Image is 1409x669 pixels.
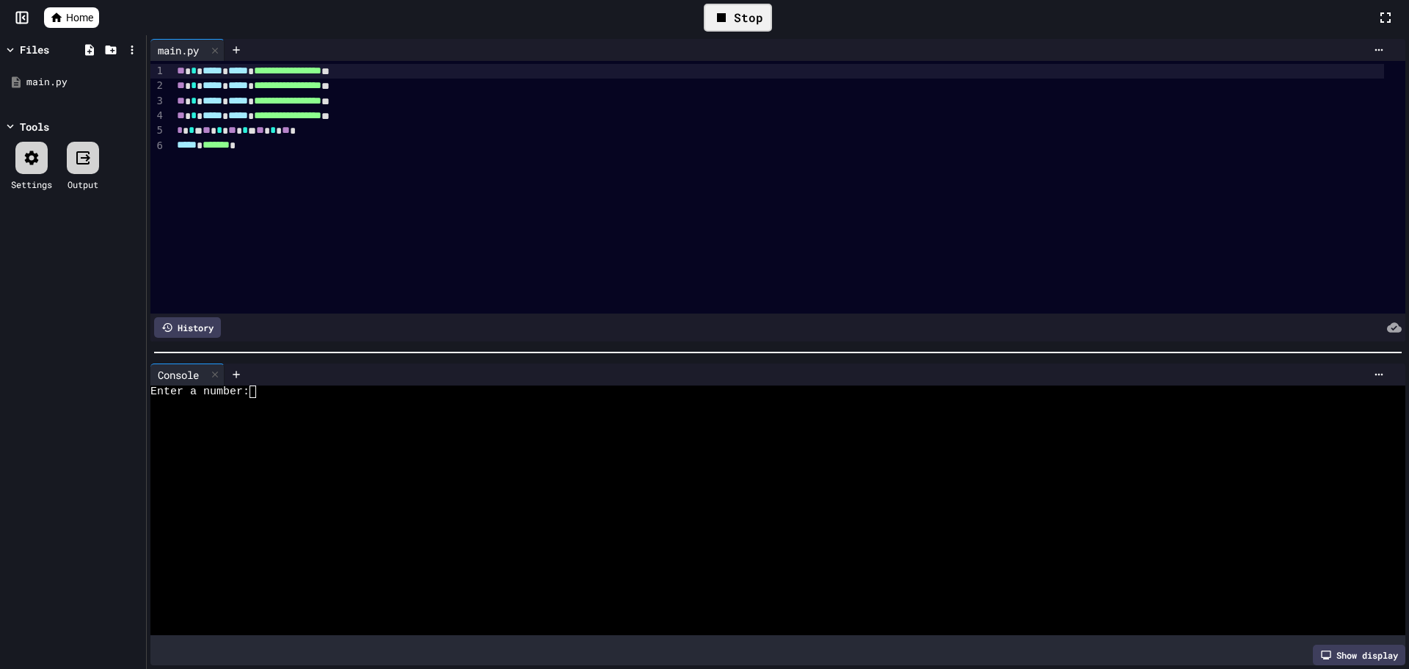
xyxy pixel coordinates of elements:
div: 4 [150,109,165,123]
div: 5 [150,123,165,138]
div: Show display [1313,645,1405,665]
div: 2 [150,79,165,93]
div: Console [150,367,206,383]
div: main.py [150,39,225,61]
div: Output [68,178,98,191]
span: Home [66,10,93,25]
div: 3 [150,94,165,109]
div: main.py [150,43,206,58]
a: Home [44,7,99,28]
div: Console [150,364,225,386]
div: Settings [11,178,52,191]
div: Tools [20,119,49,134]
div: main.py [26,75,141,90]
div: 1 [150,64,165,79]
span: Enter a number: [150,386,250,398]
div: Stop [704,4,772,32]
div: Files [20,42,49,57]
div: 6 [150,139,165,153]
div: History [154,317,221,338]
